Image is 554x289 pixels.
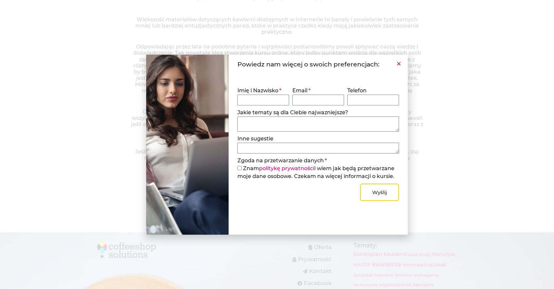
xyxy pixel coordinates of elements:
[237,135,273,143] label: Inne sugestie
[259,165,314,172] a: politykę prywatności
[292,87,310,95] label: Email
[347,95,399,105] input: Akceptowane są jedynie cyfry i znaki telefoniczne (#,-,*).
[372,190,387,195] span: Wyślij
[237,165,394,179] label: Znam i wiem jak będą przetwarzane moje dane osobowe. Czekam na więcej informacji o kursie.
[237,157,327,165] label: Zgoda na przetwarzanie danych
[237,60,399,69] p: Powiedz nam więcej o swoich preferencjach:
[396,61,401,66] a: Close
[347,87,367,95] label: Telefon
[237,87,281,95] label: Imię i Nazwisko
[237,109,348,117] label: Jakie tematy są dla Ciebie najwazniejsze?
[360,184,399,201] button: Wyślij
